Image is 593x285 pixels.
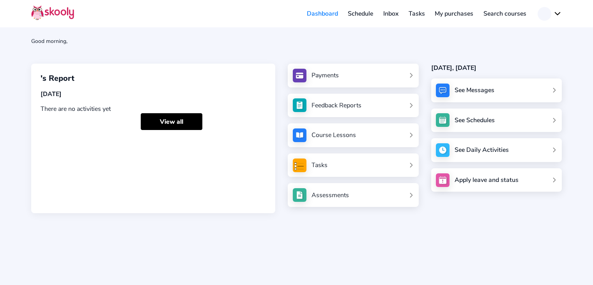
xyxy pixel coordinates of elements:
img: apply_leave.jpg [436,173,450,187]
button: chevron down outline [538,7,562,21]
div: Tasks [312,161,327,169]
div: Assessments [312,191,349,199]
div: See Daily Activities [455,146,509,154]
img: messages.jpg [436,84,450,97]
a: Tasks [404,7,430,20]
div: Apply leave and status [455,176,519,184]
a: Payments [293,69,414,82]
img: assessments.jpg [293,188,306,202]
a: See Daily Activities [431,138,562,162]
a: Feedback Reports [293,98,414,112]
a: My purchases [430,7,478,20]
div: Payments [312,71,339,80]
img: Skooly [31,5,74,20]
a: View all [141,113,202,130]
a: Search courses [478,7,531,20]
div: There are no activities yet [41,105,266,113]
a: Tasks [293,159,414,172]
a: Dashboard [302,7,343,20]
div: See Messages [455,86,494,94]
div: [DATE], [DATE] [431,64,562,72]
span: 's Report [41,73,74,84]
img: schedule.jpg [436,113,450,127]
a: Apply leave and status [431,168,562,192]
img: courses.jpg [293,128,306,142]
a: Inbox [378,7,404,20]
img: activity.jpg [436,143,450,157]
div: Course Lessons [312,131,356,139]
img: see_atten.jpg [293,98,306,112]
img: payments.jpg [293,69,306,82]
a: Course Lessons [293,128,414,142]
div: Good morning, [31,37,562,45]
div: [DATE] [41,90,266,98]
div: See Schedules [455,116,495,125]
a: See Schedules [431,109,562,132]
a: Schedule [343,7,379,20]
a: Assessments [293,188,414,202]
div: Feedback Reports [312,101,361,110]
img: tasksForMpWeb.png [293,159,306,172]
